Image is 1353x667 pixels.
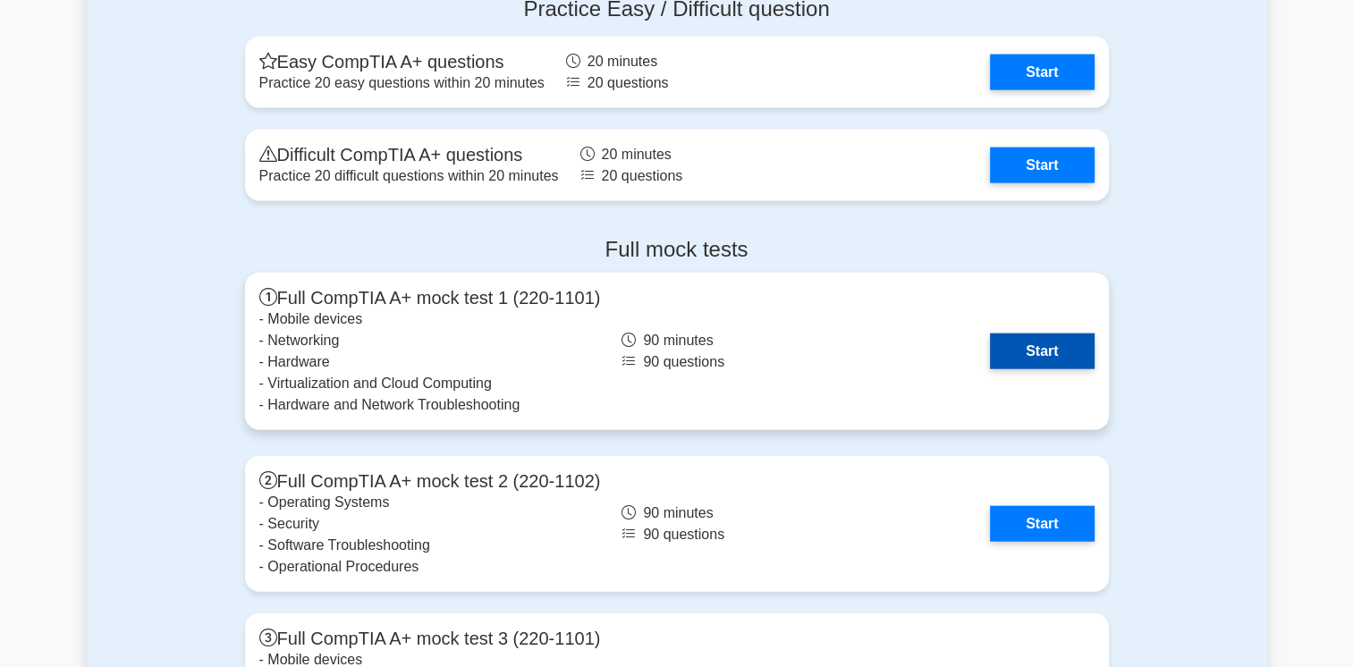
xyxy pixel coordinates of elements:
a: Start [990,148,1094,183]
a: Start [990,333,1094,369]
a: Start [990,506,1094,542]
a: Start [990,55,1094,90]
h4: Full mock tests [245,237,1109,263]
